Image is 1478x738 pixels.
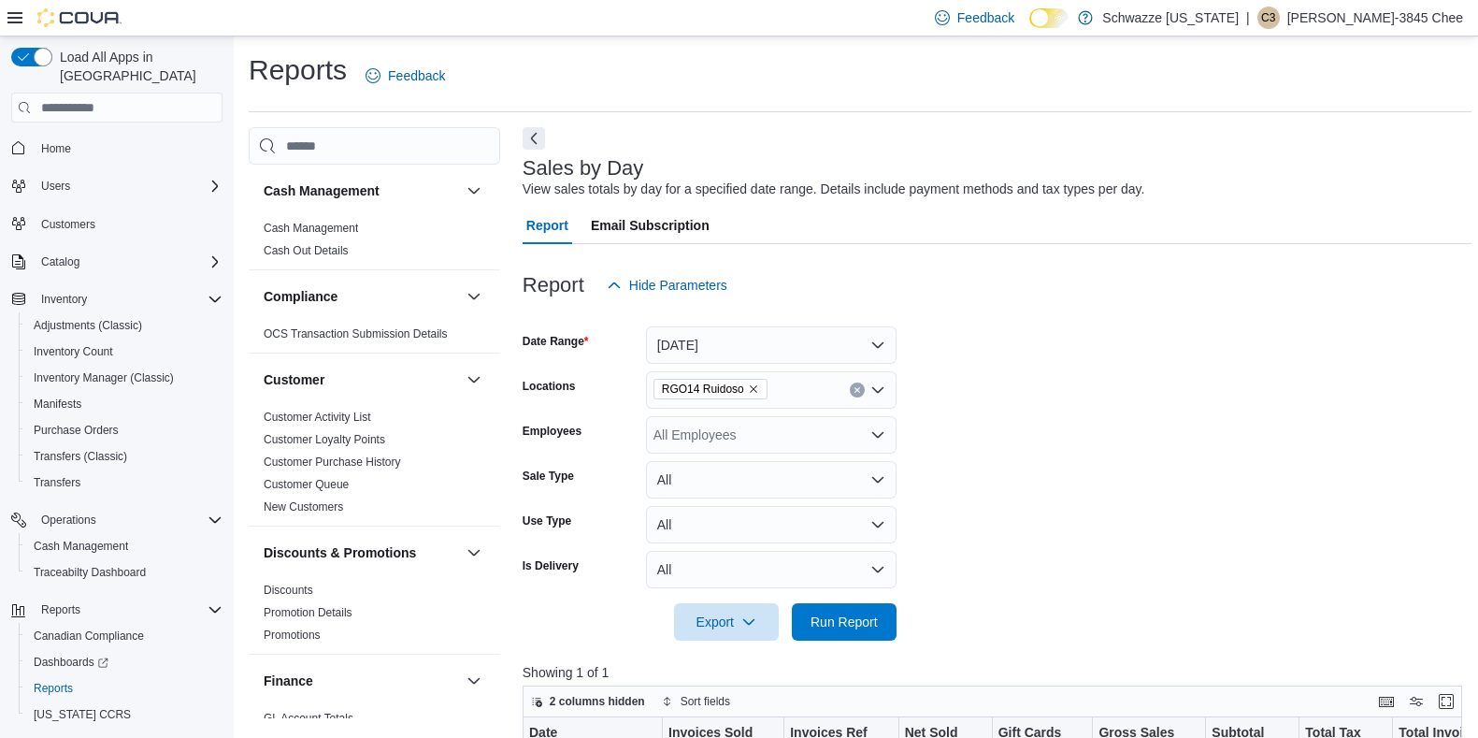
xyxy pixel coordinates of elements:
[37,8,122,27] img: Cova
[34,175,78,197] button: Users
[34,629,144,644] span: Canadian Compliance
[34,251,87,273] button: Catalog
[264,370,459,389] button: Customer
[4,507,230,533] button: Operations
[4,134,230,161] button: Home
[26,419,126,441] a: Purchase Orders
[34,212,222,236] span: Customers
[264,455,401,470] span: Customer Purchase History
[523,424,581,439] label: Employees
[34,137,79,160] a: Home
[264,672,459,690] button: Finance
[249,406,500,526] div: Customer
[870,427,885,442] button: Open list of options
[629,276,727,295] span: Hide Parameters
[264,500,343,514] a: New Customers
[264,181,459,200] button: Cash Management
[599,267,735,304] button: Hide Parameters
[264,477,349,492] span: Customer Queue
[34,449,127,464] span: Transfers (Classic)
[264,499,343,514] span: New Customers
[34,288,222,311] span: Inventory
[41,254,79,269] span: Catalog
[19,391,230,417] button: Manifests
[26,340,222,363] span: Inventory Count
[1246,7,1250,29] p: |
[34,423,119,438] span: Purchase Orders
[264,629,321,642] a: Promotions
[748,383,759,395] button: Remove RGO14 Ruidoso from selection in this group
[463,542,485,564] button: Discounts & Promotions
[4,286,230,312] button: Inventory
[1029,28,1030,29] span: Dark Mode
[264,605,352,620] span: Promotion Details
[34,251,222,273] span: Catalog
[591,207,710,244] span: Email Subscription
[4,249,230,275] button: Catalog
[34,475,80,490] span: Transfers
[264,672,313,690] h3: Finance
[811,613,878,631] span: Run Report
[249,323,500,353] div: Compliance
[34,175,222,197] span: Users
[523,558,579,573] label: Is Delivery
[34,681,73,696] span: Reports
[34,565,146,580] span: Traceabilty Dashboard
[26,419,222,441] span: Purchase Orders
[34,344,113,359] span: Inventory Count
[4,210,230,238] button: Customers
[264,221,358,236] span: Cash Management
[26,445,135,468] a: Transfers (Classic)
[681,694,730,709] span: Sort fields
[19,312,230,339] button: Adjustments (Classic)
[19,623,230,649] button: Canadian Compliance
[550,694,645,709] span: 2 columns hidden
[264,712,353,725] a: GL Account Totals
[957,8,1014,27] span: Feedback
[358,57,452,94] a: Feedback
[463,670,485,692] button: Finance
[26,367,222,389] span: Inventory Manager (Classic)
[654,690,738,713] button: Sort fields
[26,314,222,337] span: Adjustments (Classic)
[41,141,71,156] span: Home
[19,559,230,586] button: Traceabilty Dashboard
[1405,690,1428,713] button: Display options
[1102,7,1239,29] p: Schwazze [US_STATE]
[19,339,230,365] button: Inventory Count
[34,655,108,670] span: Dashboards
[26,340,121,363] a: Inventory Count
[19,470,230,496] button: Transfers
[19,443,230,470] button: Transfers (Classic)
[526,207,568,244] span: Report
[264,433,385,446] a: Customer Loyalty Points
[264,478,349,491] a: Customer Queue
[264,181,380,200] h3: Cash Management
[646,461,897,499] button: All
[26,471,88,494] a: Transfers
[523,334,589,349] label: Date Range
[19,675,230,702] button: Reports
[26,535,136,557] a: Cash Management
[34,707,131,722] span: [US_STATE] CCRS
[523,157,644,180] h3: Sales by Day
[463,369,485,391] button: Customer
[34,539,128,554] span: Cash Management
[249,51,347,89] h1: Reports
[52,48,222,85] span: Load All Apps in [GEOGRAPHIC_DATA]
[264,370,324,389] h3: Customer
[1257,7,1280,29] div: Candra-3845 Chee
[1287,7,1463,29] p: [PERSON_NAME]-3845 Chee
[1261,7,1275,29] span: C3
[34,370,174,385] span: Inventory Manager (Classic)
[26,651,222,673] span: Dashboards
[26,314,150,337] a: Adjustments (Classic)
[34,136,222,159] span: Home
[249,217,500,269] div: Cash Management
[523,180,1145,199] div: View sales totals by day for a specified date range. Details include payment methods and tax type...
[646,551,897,588] button: All
[264,410,371,425] span: Customer Activity List
[26,393,222,415] span: Manifests
[264,606,352,619] a: Promotion Details
[19,417,230,443] button: Purchase Orders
